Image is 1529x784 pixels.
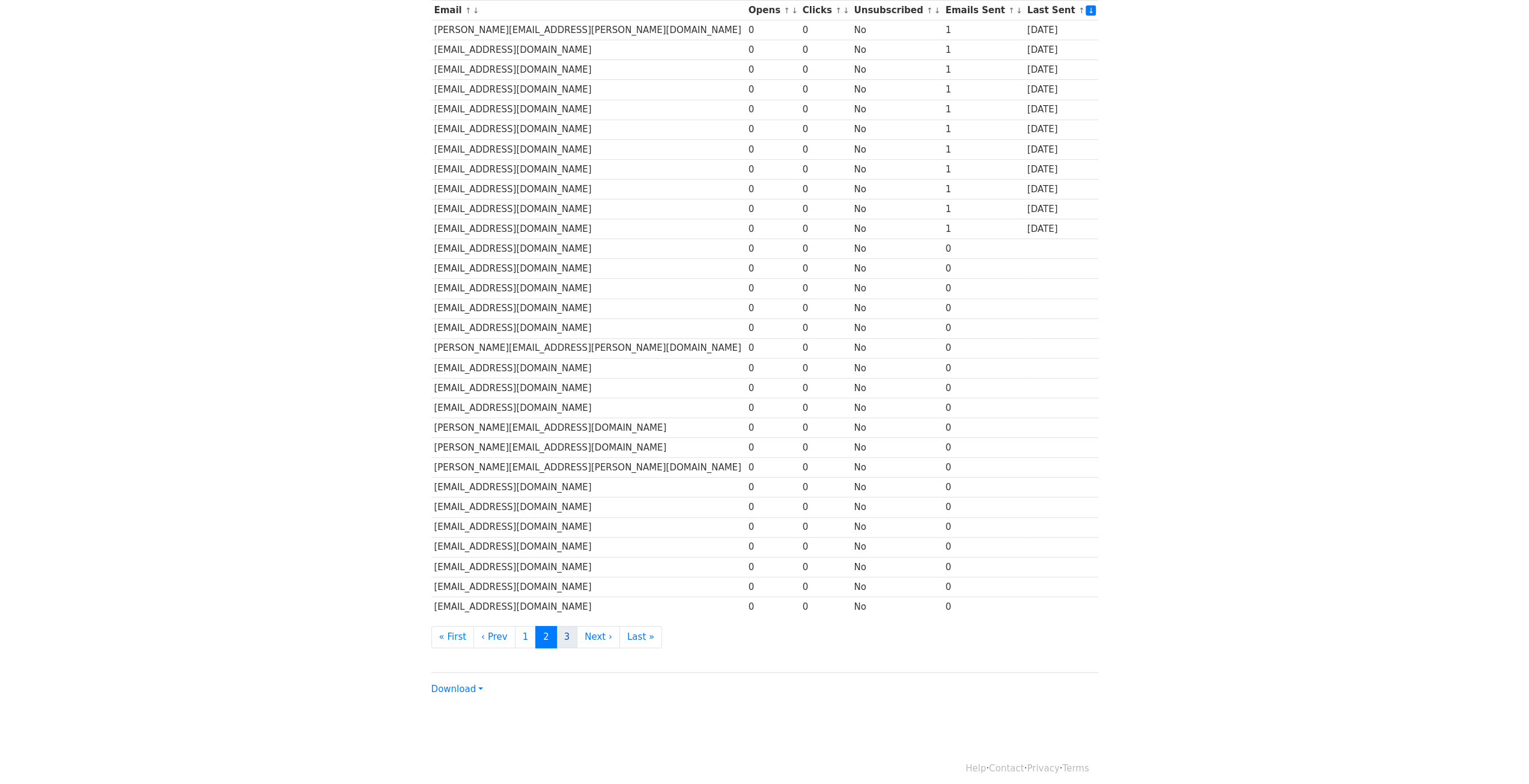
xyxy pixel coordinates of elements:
td: 0 [800,120,851,139]
td: 0 [800,299,851,318]
a: 1 [515,626,537,648]
td: 0 [943,597,1024,616]
td: 0 [746,418,800,438]
td: [EMAIL_ADDRESS][DOMAIN_NAME] [431,40,746,60]
a: 2 [535,626,557,648]
td: 1 [943,60,1024,80]
td: [EMAIL_ADDRESS][DOMAIN_NAME] [431,378,746,398]
td: No [851,517,943,537]
a: ↓ [1016,6,1023,15]
td: [DATE] [1024,100,1098,120]
a: ↓ [843,6,850,15]
td: No [851,458,943,478]
td: [PERSON_NAME][EMAIL_ADDRESS][DOMAIN_NAME] [431,438,746,458]
td: 0 [800,318,851,338]
td: No [851,199,943,219]
td: 0 [746,438,800,458]
td: No [851,378,943,398]
td: [DATE] [1024,40,1098,60]
td: 0 [943,378,1024,398]
a: Download [431,684,483,694]
a: 3 [556,626,578,648]
td: [EMAIL_ADDRESS][DOMAIN_NAME] [431,199,746,219]
td: 0 [746,597,800,616]
td: [EMAIL_ADDRESS][DOMAIN_NAME] [431,517,746,537]
td: 0 [746,120,800,139]
td: No [851,120,943,139]
a: Contact [989,763,1024,774]
td: No [851,259,943,279]
td: 0 [943,318,1024,338]
td: [EMAIL_ADDRESS][DOMAIN_NAME] [431,557,746,577]
td: [DATE] [1024,159,1098,179]
td: No [851,80,943,100]
td: 1 [943,100,1024,120]
a: ↑ [783,6,790,15]
td: [DATE] [1024,20,1098,40]
td: 0 [746,338,800,358]
a: ↓ [1086,5,1096,16]
td: [EMAIL_ADDRESS][DOMAIN_NAME] [431,100,746,120]
td: 0 [800,279,851,299]
th: Last Sent [1024,1,1098,20]
td: 1 [943,20,1024,40]
td: [EMAIL_ADDRESS][DOMAIN_NAME] [431,299,746,318]
td: 0 [800,139,851,159]
th: Email [431,1,746,20]
a: ↑ [1078,6,1085,15]
td: 0 [746,199,800,219]
a: ↑ [1008,6,1015,15]
td: No [851,179,943,199]
td: 0 [800,438,851,458]
td: 0 [800,398,851,418]
td: [EMAIL_ADDRESS][DOMAIN_NAME] [431,120,746,139]
td: 1 [943,80,1024,100]
td: [PERSON_NAME][EMAIL_ADDRESS][DOMAIN_NAME] [431,418,746,438]
td: 0 [800,478,851,497]
td: 0 [943,418,1024,438]
td: 0 [943,458,1024,478]
a: Help [965,763,986,774]
td: 0 [746,159,800,179]
td: 0 [800,219,851,239]
td: 1 [943,139,1024,159]
a: ↑ [926,6,933,15]
td: 0 [746,378,800,398]
td: No [851,299,943,318]
td: [PERSON_NAME][EMAIL_ADDRESS][PERSON_NAME][DOMAIN_NAME] [431,20,746,40]
td: 0 [800,239,851,259]
td: 0 [800,537,851,557]
a: « First [431,626,475,648]
td: No [851,318,943,338]
td: [EMAIL_ADDRESS][DOMAIN_NAME] [431,358,746,378]
td: [DATE] [1024,120,1098,139]
td: 0 [943,517,1024,537]
td: [EMAIL_ADDRESS][DOMAIN_NAME] [431,179,746,199]
td: 0 [746,259,800,279]
td: [EMAIL_ADDRESS][DOMAIN_NAME] [431,139,746,159]
td: [EMAIL_ADDRESS][DOMAIN_NAME] [431,159,746,179]
td: [PERSON_NAME][EMAIL_ADDRESS][PERSON_NAME][DOMAIN_NAME] [431,338,746,358]
td: No [851,418,943,438]
a: ↓ [934,6,941,15]
td: [DATE] [1024,219,1098,239]
td: 0 [943,398,1024,418]
td: No [851,597,943,616]
td: [EMAIL_ADDRESS][DOMAIN_NAME] [431,398,746,418]
td: [DATE] [1024,199,1098,219]
td: 0 [746,318,800,338]
td: 0 [800,358,851,378]
td: 0 [800,517,851,537]
td: 0 [943,279,1024,299]
td: 0 [746,219,800,239]
td: [DATE] [1024,80,1098,100]
td: 0 [746,478,800,497]
td: [EMAIL_ADDRESS][DOMAIN_NAME] [431,60,746,80]
td: 0 [943,338,1024,358]
td: [DATE] [1024,179,1098,199]
td: No [851,338,943,358]
td: 0 [746,577,800,597]
td: No [851,139,943,159]
td: 0 [943,577,1024,597]
a: Last » [619,626,662,648]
